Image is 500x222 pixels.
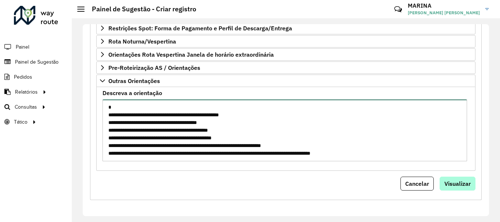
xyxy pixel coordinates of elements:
[440,177,475,191] button: Visualizar
[108,65,200,71] span: Pre-Roteirização AS / Orientações
[15,103,37,111] span: Consultas
[408,2,480,9] h3: MARINA
[444,180,471,187] span: Visualizar
[96,61,475,74] a: Pre-Roteirização AS / Orientações
[96,48,475,61] a: Orientações Rota Vespertina Janela de horário extraordinária
[96,75,475,87] a: Outras Orientações
[14,118,27,126] span: Tático
[85,5,196,13] h2: Painel de Sugestão - Criar registro
[14,73,32,81] span: Pedidos
[96,35,475,48] a: Rota Noturna/Vespertina
[16,43,29,51] span: Painel
[15,58,59,66] span: Painel de Sugestão
[102,89,162,97] label: Descreva a orientação
[108,52,274,57] span: Orientações Rota Vespertina Janela de horário extraordinária
[108,25,292,31] span: Restrições Spot: Forma de Pagamento e Perfil de Descarga/Entrega
[408,10,480,16] span: [PERSON_NAME] [PERSON_NAME]
[108,78,160,84] span: Outras Orientações
[15,88,38,96] span: Relatórios
[405,180,429,187] span: Cancelar
[108,38,176,44] span: Rota Noturna/Vespertina
[390,1,406,17] a: Contato Rápido
[96,22,475,34] a: Restrições Spot: Forma de Pagamento e Perfil de Descarga/Entrega
[400,177,434,191] button: Cancelar
[96,87,475,171] div: Outras Orientações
